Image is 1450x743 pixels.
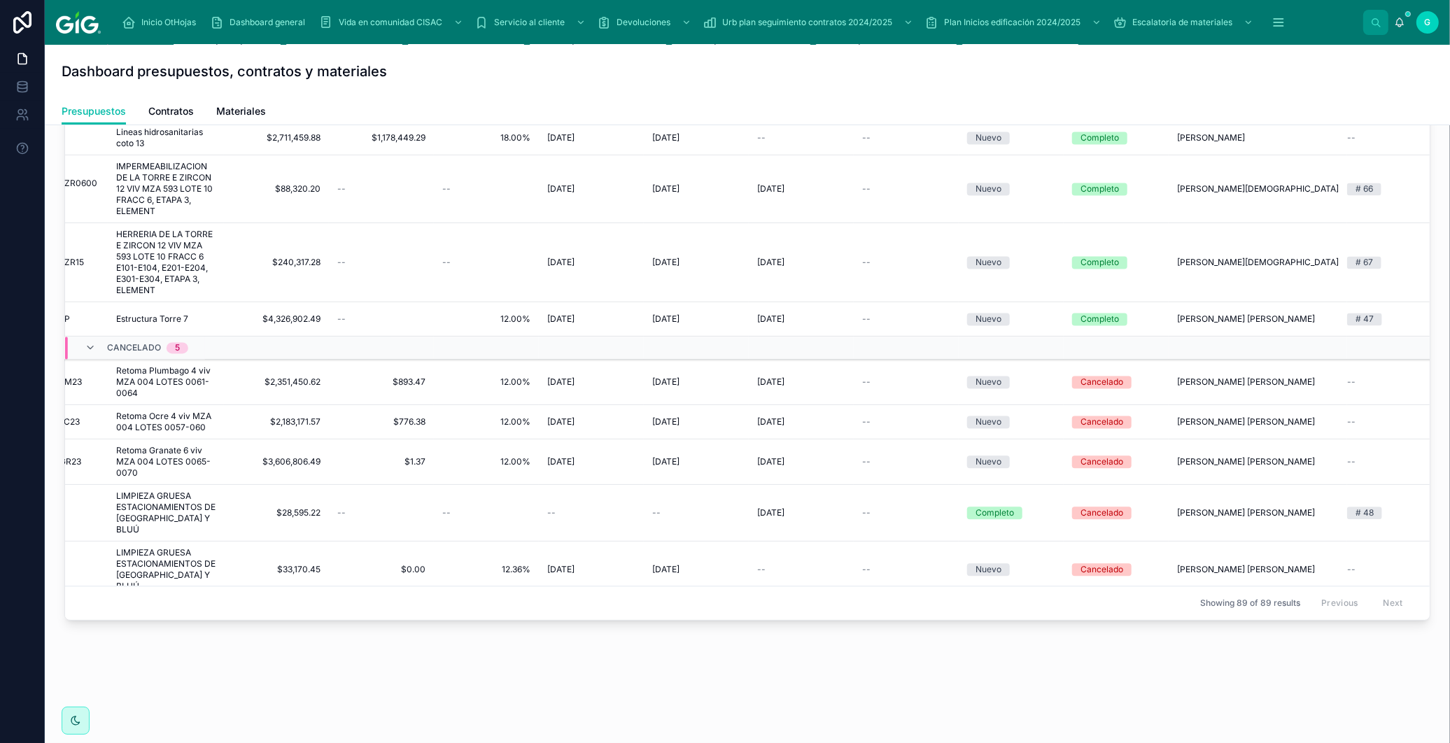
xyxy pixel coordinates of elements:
a: 12.36% [442,564,530,575]
a: [DATE] [547,132,635,143]
span: $893.47 [337,376,425,388]
a: $33,170.45 [232,564,321,575]
div: scrollable content [112,7,1363,38]
span: $2,183,171.57 [232,416,321,427]
span: [PERSON_NAME] [PERSON_NAME] [1177,456,1315,467]
span: -- [757,564,766,575]
a: [PERSON_NAME] [PERSON_NAME] [1177,507,1339,518]
a: [DATE] [652,313,740,325]
span: -- [862,416,871,427]
span: -- [1347,456,1356,467]
a: [PERSON_NAME] [PERSON_NAME] [1177,456,1339,467]
span: Estructura Torre 7 [116,313,188,325]
span: -- [1347,132,1356,143]
span: Cancelado [107,342,161,353]
span: [DATE] [652,132,680,143]
a: Vida en comunidad CISAC [315,10,470,35]
span: [PERSON_NAME] [1177,132,1245,143]
a: [DATE] [547,564,635,575]
span: [DATE] [547,132,575,143]
a: -- [757,132,845,143]
a: Inicio OtHojas [118,10,206,35]
span: [DATE] [757,456,784,467]
div: Cancelado [1081,507,1123,519]
a: -- [442,257,530,268]
span: Vida en comunidad CISAC [339,17,442,28]
a: [DATE] [757,376,845,388]
span: [DATE] [757,257,784,268]
span: [DATE] [652,564,680,575]
span: Urb plan seguimiento contratos 2024/2025 [722,17,892,28]
a: 12.00% [442,456,530,467]
div: Nuevo [976,563,1001,576]
span: Retoma Granate 6 viv MZA 004 LOTES 0065-0070 [116,445,216,479]
span: -- [337,507,346,518]
a: [DATE] [757,507,845,518]
span: Retoma Plumbago 4 viv MZA 004 LOTES 0061-0064 [116,365,216,399]
a: -- [442,507,530,518]
span: [DATE] [547,456,575,467]
a: $1.37 [337,456,425,467]
a: Servicio al cliente [470,10,593,35]
div: Completo [1081,256,1119,269]
a: $1,178,449.29 [337,132,425,143]
span: -- [1347,564,1356,575]
a: -- [442,183,530,194]
a: LIMPIEZA GRUESA ESTACIONAMIENTOS DE [GEOGRAPHIC_DATA] Y BLUÚ [116,547,216,592]
a: Cancelado [1072,455,1160,468]
a: $2,711,459.88 [232,132,321,143]
span: [DATE] [547,416,575,427]
a: Completo [1072,256,1160,269]
a: -- [1347,376,1435,388]
span: Plan Inicios edificación 2024/2025 [944,17,1081,28]
a: Plan Inicios edificación 2024/2025 [920,10,1108,35]
a: -- [1347,416,1435,427]
span: 12.00% [442,416,530,427]
span: [DATE] [757,376,784,388]
span: -- [652,507,661,518]
a: Estructura Torre 7 [116,313,216,325]
span: -- [862,183,871,194]
a: Completo [967,507,1055,519]
span: -- [442,257,451,268]
div: 5 [175,342,180,353]
div: # 48 [1356,507,1374,519]
a: [DATE] [652,183,740,194]
span: [DATE] [547,564,575,575]
a: LIMPIEZA GRUESA ESTACIONAMIENTOS DE [GEOGRAPHIC_DATA] Y BLUÚ [116,490,216,535]
span: Lineas hidrosanitarias coto 13 [116,127,216,149]
span: [PERSON_NAME] [PERSON_NAME] [1177,313,1315,325]
span: -- [337,313,346,325]
a: Nuevo [967,183,1055,195]
a: IMPERMEABILIZACION DE LA TORRE E ZIRCON 12 VIV MZA 593 LOTE 10 FRACC 6, ETAPA 3, ELEMENT [116,161,216,217]
a: [DATE] [547,313,635,325]
span: Materiales [216,104,266,118]
span: [DATE] [757,416,784,427]
div: Completo [1081,313,1119,325]
a: [DATE] [757,313,845,325]
div: Nuevo [976,256,1001,269]
a: 12.00% [442,313,530,325]
a: Nuevo [967,563,1055,576]
a: [DATE] [652,456,740,467]
a: [PERSON_NAME] [PERSON_NAME] [1177,416,1339,427]
a: -- [337,257,425,268]
span: $4,326,902.49 [232,313,321,325]
a: [PERSON_NAME][DEMOGRAPHIC_DATA] [1177,183,1339,194]
div: Cancelado [1081,563,1123,576]
div: Cancelado [1081,416,1123,428]
a: -- [757,564,845,575]
a: Dashboard general [206,10,315,35]
div: Cancelado [1081,376,1123,388]
a: -- [1347,564,1435,575]
span: Presupuestos [62,104,126,118]
div: Cancelado [1081,455,1123,468]
span: Dashboard general [230,17,305,28]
